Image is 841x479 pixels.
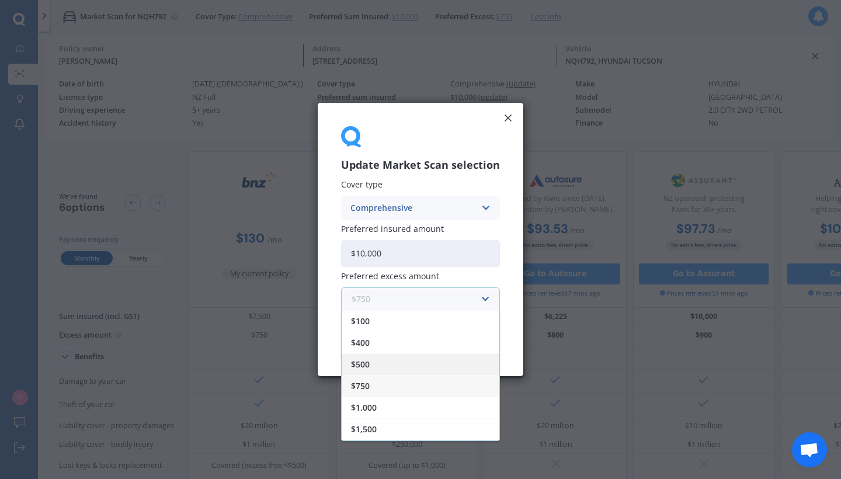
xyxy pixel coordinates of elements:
span: Preferred insured amount [341,223,444,234]
span: Cover type [341,179,383,190]
input: Enter amount [341,240,500,267]
span: $100 [351,317,370,325]
span: $400 [351,339,370,347]
span: $500 [351,360,370,369]
span: $1,500 [351,425,377,433]
span: Preferred excess amount [341,270,439,282]
div: Comprehensive [350,202,475,214]
span: $1,000 [351,404,377,412]
a: Open chat [792,432,827,467]
h3: Update Market Scan selection [341,158,500,172]
span: $750 [351,382,370,390]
